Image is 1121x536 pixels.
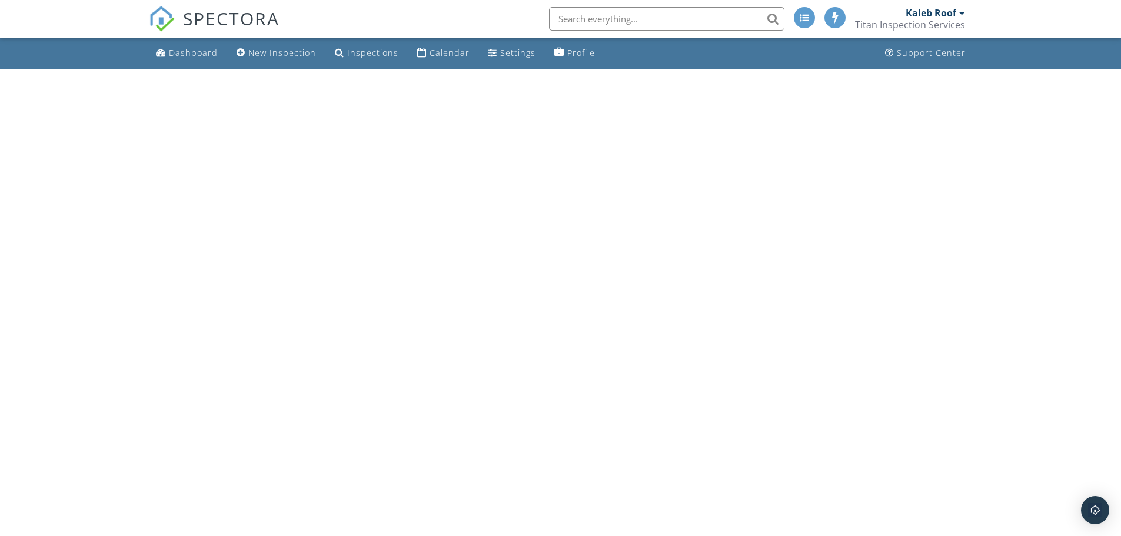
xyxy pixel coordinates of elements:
div: Profile [567,47,595,58]
a: Support Center [880,42,970,64]
input: Search everything... [549,7,784,31]
div: Dashboard [169,47,218,58]
div: Settings [500,47,535,58]
a: Calendar [413,42,474,64]
a: Dashboard [151,42,222,64]
div: New Inspection [248,47,316,58]
img: The Best Home Inspection Software - Spectora [149,6,175,32]
div: Inspections [347,47,398,58]
div: Kaleb Roof [906,7,956,19]
div: Open Intercom Messenger [1081,496,1109,524]
div: Calendar [430,47,470,58]
a: Profile [550,42,600,64]
a: Settings [484,42,540,64]
div: Support Center [897,47,966,58]
a: Inspections [330,42,403,64]
a: SPECTORA [149,16,280,41]
span: SPECTORA [183,6,280,31]
div: Titan Inspection Services [855,19,965,31]
a: New Inspection [232,42,321,64]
